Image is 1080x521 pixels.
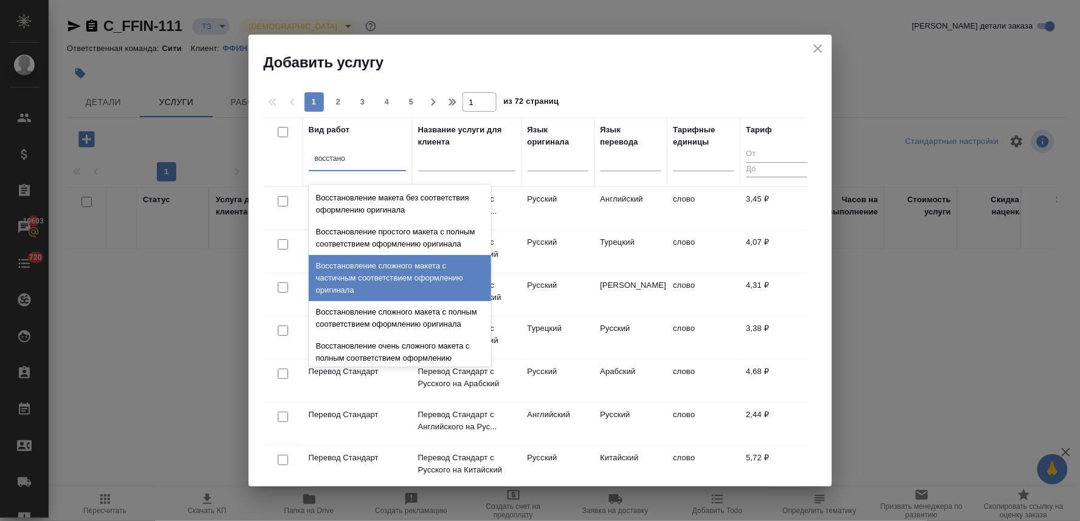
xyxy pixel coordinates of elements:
[667,273,740,316] td: слово
[740,403,813,445] td: 2,44 ₽
[521,316,594,359] td: Турецкий
[740,359,813,402] td: 4,68 ₽
[521,403,594,445] td: Английский
[504,94,559,112] span: из 72 страниц
[353,92,373,112] button: 3
[309,255,491,301] div: Восстановление сложного макета с частичным соответствием оформлению оригинала
[740,230,813,273] td: 4,07 ₽
[594,359,667,402] td: Арабский
[418,124,515,148] div: Название услуги для клиента
[594,446,667,488] td: Китайский
[309,301,491,335] div: Восстановление сложного макета с полным соответствием оформлению оригинала
[521,230,594,273] td: Русский
[309,124,350,136] div: Вид работ
[264,53,832,72] h2: Добавить услугу
[594,187,667,230] td: Английский
[746,124,772,136] div: Тариф
[402,96,421,108] span: 5
[594,316,667,359] td: Русский
[667,359,740,402] td: слово
[600,124,661,148] div: Язык перевода
[309,221,491,255] div: Восстановление простого макета с полным соответствием оформлению оригинала
[377,96,397,108] span: 4
[309,409,406,421] p: Перевод Стандарт
[594,403,667,445] td: Русский
[809,39,827,58] button: close
[667,316,740,359] td: слово
[740,316,813,359] td: 3,38 ₽
[329,96,348,108] span: 2
[667,187,740,230] td: слово
[353,96,373,108] span: 3
[418,452,515,476] p: Перевод Стандарт с Русского на Китайский
[667,446,740,488] td: слово
[377,92,397,112] button: 4
[309,335,491,381] div: Восстановление очень сложного макета с полным соответствием оформлению оригинала
[740,273,813,316] td: 4,31 ₽
[521,187,594,230] td: Русский
[402,92,421,112] button: 5
[667,403,740,445] td: слово
[521,446,594,488] td: Русский
[418,409,515,433] p: Перевод Стандарт с Английского на Рус...
[594,273,667,316] td: [PERSON_NAME]
[309,366,406,378] p: Перевод Стандарт
[528,124,588,148] div: Язык оригинала
[309,452,406,464] p: Перевод Стандарт
[521,273,594,316] td: Русский
[746,147,807,162] input: От
[667,230,740,273] td: слово
[521,359,594,402] td: Русский
[309,187,491,221] div: Восстановление макета без соответствия оформлению оригинала
[746,162,807,177] input: До
[594,230,667,273] td: Турецкий
[740,446,813,488] td: 5,72 ₽
[418,366,515,390] p: Перевод Стандарт с Русского на Арабский
[740,187,813,230] td: 3,45 ₽
[673,124,734,148] div: Тарифные единицы
[329,92,348,112] button: 2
